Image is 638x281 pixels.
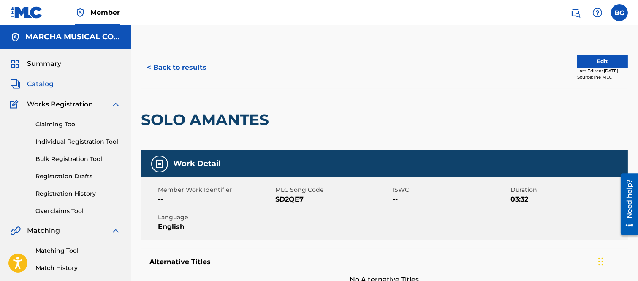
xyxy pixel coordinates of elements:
div: Widget de chat [596,240,638,281]
span: Member Work Identifier [158,186,273,194]
img: Works Registration [10,99,21,109]
button: Edit [577,55,628,68]
a: Registration History [35,189,121,198]
span: Matching [27,226,60,236]
span: -- [158,194,273,205]
h5: MARCHA MUSICAL CORP. [25,32,121,42]
a: Bulk Registration Tool [35,155,121,164]
div: Help [589,4,606,21]
img: search [570,8,581,18]
img: Work Detail [155,159,165,169]
span: Duration [510,186,626,194]
a: Individual Registration Tool [35,137,121,146]
span: Catalog [27,79,54,89]
h5: Alternative Titles [149,258,619,266]
a: Overclaims Tool [35,207,121,216]
h5: Work Detail [173,159,220,169]
a: Registration Drafts [35,172,121,181]
div: Last Edited: [DATE] [577,68,628,74]
a: Matching Tool [35,246,121,255]
span: ISWC [393,186,508,194]
span: 03:32 [510,194,626,205]
span: SD2QE7 [275,194,391,205]
img: Matching [10,226,21,236]
button: < Back to results [141,57,212,78]
span: MLC Song Code [275,186,391,194]
img: Catalog [10,79,20,89]
span: Member [90,8,120,17]
a: Match History [35,264,121,273]
span: -- [393,194,508,205]
span: Works Registration [27,99,93,109]
span: Language [158,213,273,222]
img: help [592,8,603,18]
h2: SOLO AMANTES [141,110,273,129]
span: Summary [27,59,61,69]
a: Public Search [567,4,584,21]
iframe: Resource Center [614,170,638,238]
img: Accounts [10,32,20,42]
iframe: Chat Widget [596,240,638,281]
img: Summary [10,59,20,69]
div: Arrastrar [598,249,603,274]
img: expand [111,226,121,236]
a: Claiming Tool [35,120,121,129]
img: expand [111,99,121,109]
div: Source: The MLC [577,74,628,80]
img: Top Rightsholder [75,8,85,18]
a: SummarySummary [10,59,61,69]
span: English [158,222,273,232]
img: MLC Logo [10,6,43,19]
div: User Menu [611,4,628,21]
a: CatalogCatalog [10,79,54,89]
